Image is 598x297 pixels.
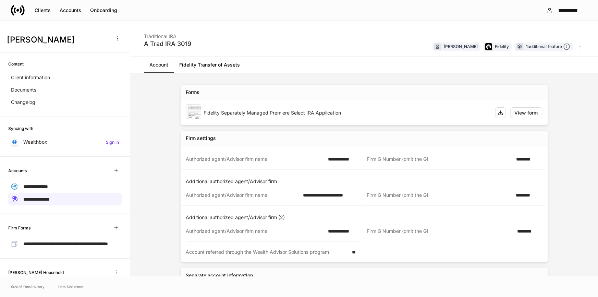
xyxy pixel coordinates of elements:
[144,57,174,73] a: Account
[526,43,570,50] div: 1 additional feature
[106,139,119,145] h6: Sign in
[515,109,538,116] div: View form
[186,192,299,199] div: Authorized agent/Advisor firm name
[186,228,324,235] div: Authorized agent/Advisor firm name
[8,225,30,231] h6: Firm Forms
[186,249,348,256] div: Account referred through the Wealth Advisor Solutions program
[30,5,55,16] button: Clients
[144,40,191,48] div: A Trad IRA 3019
[186,178,545,185] p: Additional authorized agent/Advisor firm
[186,89,200,96] div: Forms
[86,5,122,16] button: Onboarding
[204,109,490,116] div: Fidelity Separately Managed Premiere Select IRA Application
[55,5,86,16] button: Accounts
[35,7,51,14] div: Clients
[8,84,122,96] a: Documents
[11,74,50,81] p: Client information
[11,99,35,106] p: Changelog
[8,96,122,108] a: Changelog
[90,7,117,14] div: Onboarding
[8,71,122,84] a: Client information
[11,86,36,93] p: Documents
[23,139,47,145] p: Wealthbox
[8,167,27,174] h6: Accounts
[367,192,512,199] div: Firm G Number (omit the G)
[144,29,191,40] div: Traditional IRA
[58,284,84,289] a: Data Disclaimer
[186,156,324,163] div: Authorized agent/Advisor firm name
[8,136,122,148] a: WealthboxSign in
[174,57,245,73] a: Fidelity Transfer of Assets
[495,43,509,50] div: Fidelity
[367,228,513,235] div: Firm G Number (omit the G)
[8,269,64,276] h6: [PERSON_NAME] Household
[186,214,545,221] p: Additional authorized agent/Advisor firm (2)
[186,272,253,279] div: Separate account information
[367,156,512,163] div: Firm G Number (omit the G)
[7,34,109,45] h3: [PERSON_NAME]
[510,107,542,118] button: View form
[8,125,33,132] h6: Syncing with
[8,61,24,67] h6: Content
[186,135,216,142] div: Firm settings
[11,284,45,289] span: © 2025 OneAdvisory
[444,43,478,50] div: [PERSON_NAME]
[60,7,81,14] div: Accounts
